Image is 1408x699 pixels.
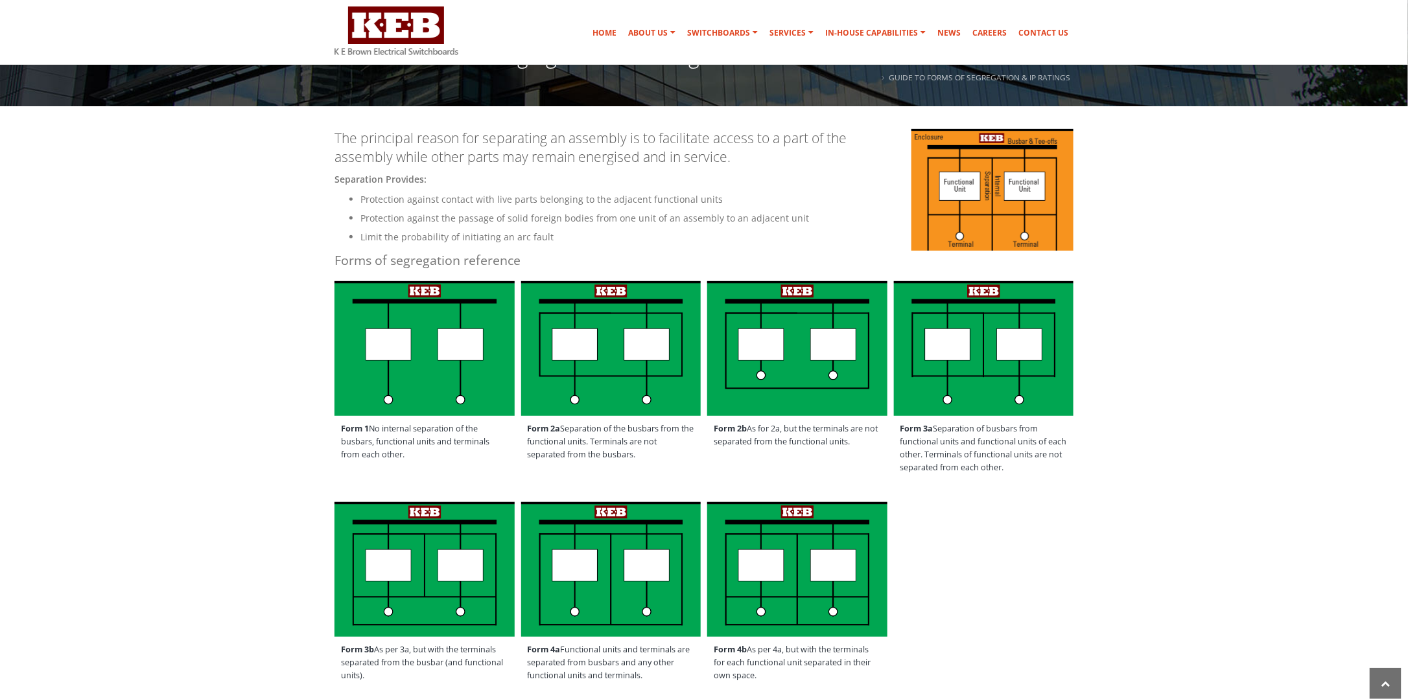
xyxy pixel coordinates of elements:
a: Switchboards [682,20,763,46]
h5: Separation provides: [334,174,1074,185]
a: Services [764,20,819,46]
a: Careers [967,20,1012,46]
span: Separation of the busbars from the functional units. Terminals are not separated from the busbars. [521,416,701,468]
a: Contact Us [1013,20,1074,46]
a: About Us [623,20,681,46]
span: No internal separation of the busbars, functional units and terminals from each other. [334,416,515,468]
img: K E Brown Electrical Switchboards [334,6,458,55]
span: Functional units and terminals are separated from busbars and any other functional units and term... [521,637,701,689]
li: Guide to Forms of Segregation & IP Ratings [878,69,1070,86]
span: As per 4a, but with the terminals for each functional unit separated in their own space. [707,637,887,689]
li: Protection against contact with live parts belonging to the adjacent functional units [360,192,1074,207]
h4: Forms of segregation reference [334,251,1074,269]
a: Home [587,20,622,46]
strong: Form 3a [900,423,933,434]
li: Protection against the passage of solid foreign bodies from one unit of an assembly to an adjacen... [360,211,1074,226]
span: As for 2a, but the terminals are not separated from the functional units. [707,416,887,455]
strong: Form 2a [528,423,561,434]
a: News [932,20,966,46]
strong: Form 4a [528,644,561,655]
li: Limit the probability of initiating an arc fault [360,229,1074,245]
strong: Form 1 [341,423,369,434]
strong: Form 4b [714,644,747,655]
p: The principal reason for separating an assembly is to facilitate access to a part of the assembly... [334,129,1074,167]
strong: Form 3b [341,644,374,655]
a: In-house Capabilities [820,20,931,46]
span: As per 3a, but with the terminals separated from the busbar (and functional units). [334,637,515,689]
strong: Form 2b [714,423,747,434]
span: Separation of busbars from functional units and functional units of each other. Terminals of func... [894,416,1074,481]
